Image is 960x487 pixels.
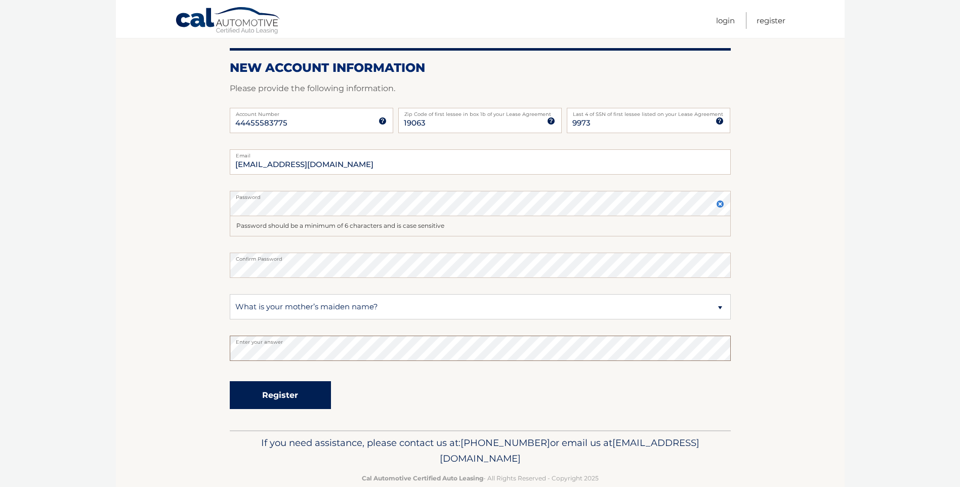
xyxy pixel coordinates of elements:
[398,108,562,133] input: Zip Code
[230,381,331,409] button: Register
[230,253,731,261] label: Confirm Password
[716,200,724,208] img: close.svg
[398,108,562,116] label: Zip Code of first lessee in box 1b of your Lease Agreement
[230,191,731,199] label: Password
[230,149,731,157] label: Email
[230,60,731,75] h2: New Account Information
[236,473,724,483] p: - All Rights Reserved - Copyright 2025
[567,108,730,133] input: SSN or EIN (last 4 digits only)
[716,117,724,125] img: tooltip.svg
[230,108,393,116] label: Account Number
[461,437,550,449] span: [PHONE_NUMBER]
[547,117,555,125] img: tooltip.svg
[716,12,735,29] a: Login
[230,108,393,133] input: Account Number
[230,216,731,236] div: Password should be a minimum of 6 characters and is case sensitive
[567,108,730,116] label: Last 4 of SSN of first lessee listed on your Lease Agreement
[236,435,724,467] p: If you need assistance, please contact us at: or email us at
[379,117,387,125] img: tooltip.svg
[230,336,731,344] label: Enter your answer
[757,12,785,29] a: Register
[362,474,483,482] strong: Cal Automotive Certified Auto Leasing
[175,7,281,36] a: Cal Automotive
[230,82,731,96] p: Please provide the following information.
[230,149,731,175] input: Email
